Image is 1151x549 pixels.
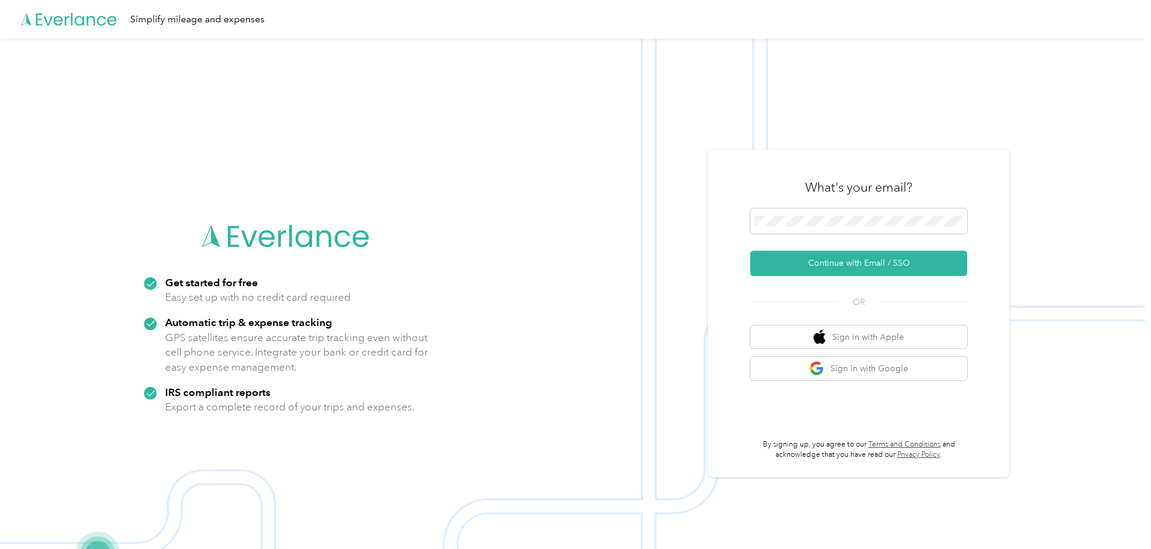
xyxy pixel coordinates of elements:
[165,330,428,375] p: GPS satellites ensure accurate trip tracking even without cell phone service. Integrate your bank...
[130,12,265,27] div: Simplify mileage and expenses
[750,357,967,380] button: google logoSign in with Google
[750,251,967,276] button: Continue with Email / SSO
[805,179,912,196] h3: What's your email?
[165,290,351,305] p: Easy set up with no credit card required
[165,276,258,289] strong: Get started for free
[750,439,967,460] p: By signing up, you agree to our and acknowledge that you have read our .
[165,386,271,398] strong: IRS compliant reports
[838,296,880,309] span: OR
[814,330,826,345] img: apple logo
[868,440,941,449] a: Terms and Conditions
[165,400,415,415] p: Export a complete record of your trips and expenses.
[750,325,967,349] button: apple logoSign in with Apple
[897,450,940,459] a: Privacy Policy
[809,361,824,376] img: google logo
[165,316,332,328] strong: Automatic trip & expense tracking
